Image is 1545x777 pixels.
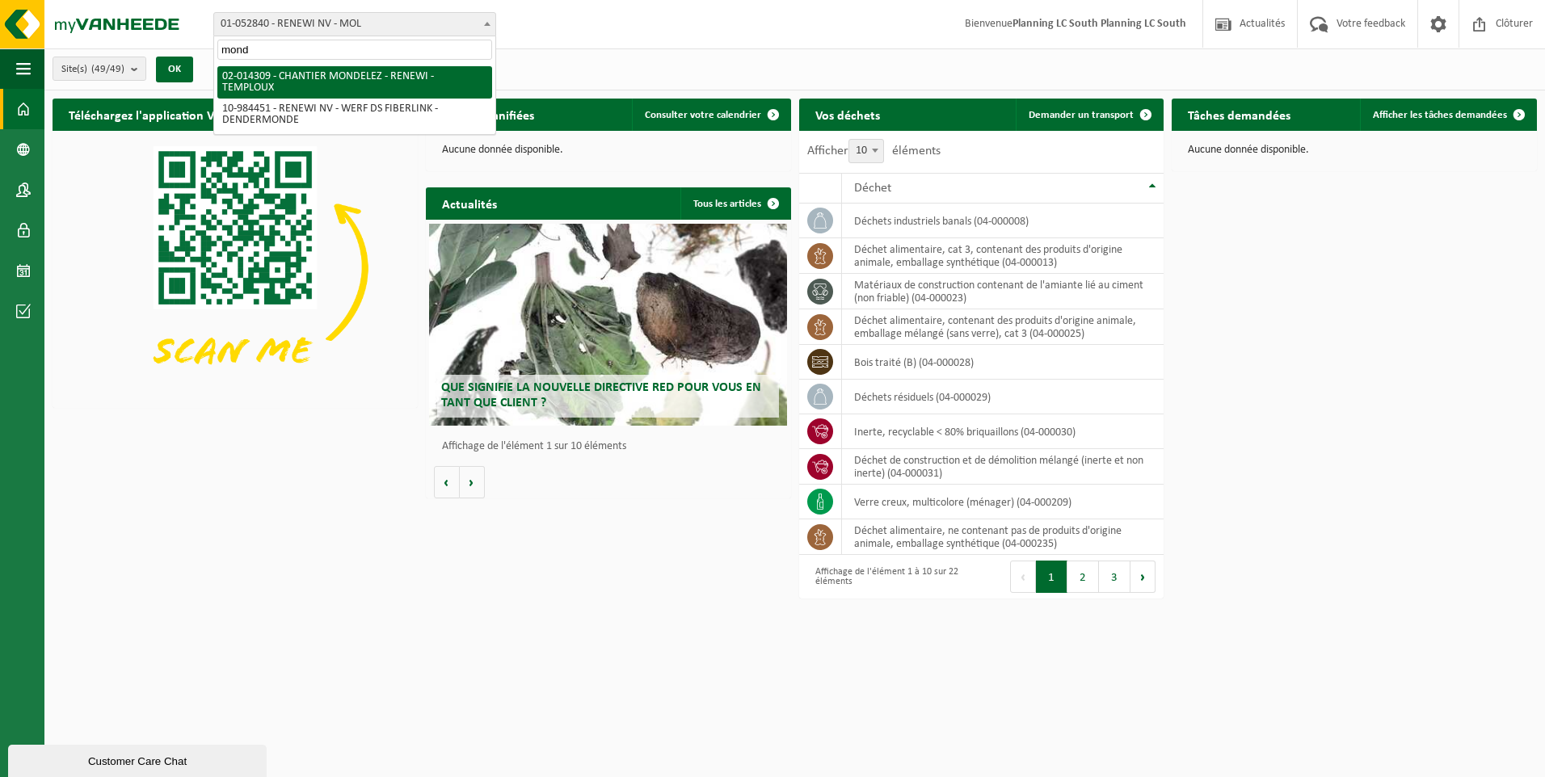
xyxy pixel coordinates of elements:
a: Afficher les tâches demandées [1360,99,1535,131]
p: Affichage de l'élément 1 sur 10 éléments [442,441,783,452]
span: Site(s) [61,57,124,82]
td: verre creux, multicolore (ménager) (04-000209) [842,485,1164,519]
span: Consulter votre calendrier [645,110,761,120]
div: Affichage de l'élément 1 à 10 sur 22 éléments [807,559,974,594]
td: déchet alimentaire, ne contenant pas de produits d'origine animale, emballage synthétique (04-000... [842,519,1164,555]
span: Demander un transport [1029,110,1134,120]
span: Déchet [854,182,891,195]
span: 10 [849,140,883,162]
h2: Vos déchets [799,99,896,130]
label: Afficher éléments [807,145,941,157]
h2: Actualités [426,187,513,219]
button: 3 [1099,561,1130,593]
td: déchet alimentaire, contenant des produits d'origine animale, emballage mélangé (sans verre), cat... [842,309,1164,345]
button: Next [1130,561,1156,593]
td: inerte, recyclable < 80% briquaillons (04-000030) [842,414,1164,449]
td: déchet de construction et de démolition mélangé (inerte et non inerte) (04-000031) [842,449,1164,485]
span: 10 [848,139,884,163]
button: Vorige [434,466,460,498]
a: Que signifie la nouvelle directive RED pour vous en tant que client ? [429,224,787,426]
span: 01-052840 - RENEWI NV - MOL [214,13,495,36]
td: déchet alimentaire, cat 3, contenant des produits d'origine animale, emballage synthétique (04-00... [842,238,1164,274]
li: 10-984451 - RENEWI NV - WERF DS FIBERLINK - DENDERMONDE [217,99,492,131]
a: Tous les articles [680,187,789,220]
a: Demander un transport [1016,99,1162,131]
button: OK [156,57,193,82]
img: Download de VHEPlus App [53,131,418,405]
h2: Téléchargez l'application Vanheede+ maintenant! [53,99,356,130]
span: 01-052840 - RENEWI NV - MOL [213,12,496,36]
td: matériaux de construction contenant de l'amiante lié au ciment (non friable) (04-000023) [842,274,1164,309]
button: Site(s)(49/49) [53,57,146,81]
li: 02-014309 - CHANTIER MONDELEZ - RENEWI - TEMPLOUX [217,66,492,99]
button: 1 [1036,561,1067,593]
a: Consulter votre calendrier [632,99,789,131]
count: (49/49) [91,64,124,74]
button: 2 [1067,561,1099,593]
p: Aucune donnée disponible. [1188,145,1521,156]
span: Afficher les tâches demandées [1373,110,1507,120]
td: déchets industriels banals (04-000008) [842,204,1164,238]
span: Que signifie la nouvelle directive RED pour vous en tant que client ? [441,381,761,409]
h2: Tâches demandées [1172,99,1307,130]
td: déchets résiduels (04-000029) [842,380,1164,414]
strong: Planning LC South Planning LC South [1012,18,1186,30]
iframe: chat widget [8,741,270,777]
p: Aucune donnée disponible. [442,145,775,156]
td: bois traité (B) (04-000028) [842,345,1164,380]
button: Previous [1010,561,1036,593]
button: Volgende [460,466,485,498]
